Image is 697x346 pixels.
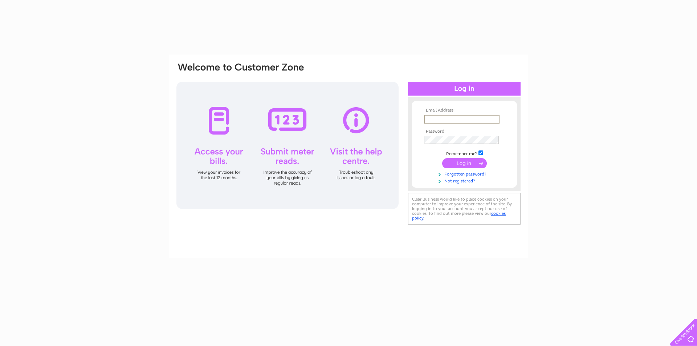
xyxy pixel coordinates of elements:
[408,193,521,225] div: Clear Business would like to place cookies on your computer to improve your experience of the sit...
[412,211,506,221] a: cookies policy
[422,149,506,157] td: Remember me?
[442,158,487,168] input: Submit
[422,129,506,134] th: Password:
[424,170,506,177] a: Forgotten password?
[422,108,506,113] th: Email Address:
[424,177,506,184] a: Not registered?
